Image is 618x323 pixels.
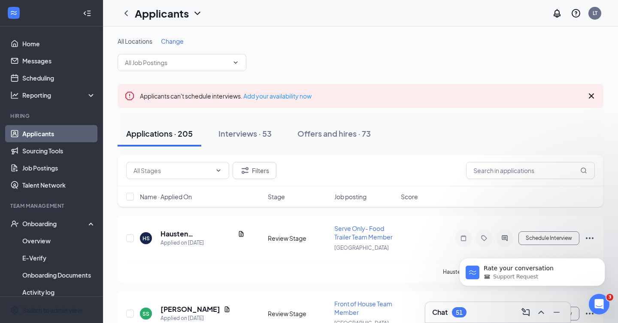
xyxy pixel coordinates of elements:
[334,300,392,316] span: Front of House Team Member
[571,8,581,18] svg: QuestionInfo
[22,232,96,249] a: Overview
[142,310,149,317] div: SS
[218,128,272,139] div: Interviews · 53
[334,192,367,201] span: Job posting
[585,308,595,319] svg: Ellipses
[22,159,96,176] a: Job Postings
[22,306,82,314] div: Switch to admin view
[466,162,595,179] input: Search in applications
[161,314,230,323] div: Applied on [DATE]
[456,309,463,316] div: 51
[22,176,96,194] a: Talent Network
[22,35,96,52] a: Home
[10,202,94,209] div: Team Management
[432,308,448,317] h3: Chat
[161,239,245,247] div: Applied on [DATE]
[133,166,212,175] input: All Stages
[161,305,220,314] h5: [PERSON_NAME]
[140,192,192,201] span: Name · Applied On
[215,167,222,174] svg: ChevronDown
[233,162,276,179] button: Filter Filters
[586,91,597,101] svg: Cross
[192,8,203,18] svg: ChevronDown
[243,92,312,100] a: Add your availability now
[142,235,150,242] div: HS
[593,9,597,17] div: LT
[521,307,531,317] svg: ComposeMessage
[238,230,245,237] svg: Document
[268,192,285,201] span: Stage
[334,245,389,251] span: [GEOGRAPHIC_DATA]
[161,229,234,239] h5: Hausten [PERSON_NAME]
[126,128,193,139] div: Applications · 205
[446,240,618,300] iframe: Intercom notifications message
[161,37,184,45] span: Change
[534,305,548,319] button: ChevronUp
[140,92,312,100] span: Applicants can't schedule interviews.
[22,249,96,266] a: E-Verify
[135,6,189,21] h1: Applicants
[10,306,19,314] svg: Settings
[22,125,96,142] a: Applicants
[536,307,546,317] svg: ChevronUp
[500,235,510,242] svg: ActiveChat
[22,142,96,159] a: Sourcing Tools
[22,91,96,99] div: Reporting
[458,235,469,242] svg: Note
[551,307,562,317] svg: Minimize
[550,305,563,319] button: Minimize
[334,224,393,241] span: Serve Only- Food Trailer Team Member
[9,9,18,17] svg: WorkstreamLogo
[83,9,91,18] svg: Collapse
[518,231,579,245] button: Schedule Interview
[22,69,96,87] a: Scheduling
[10,91,19,99] svg: Analysis
[232,59,239,66] svg: ChevronDown
[10,219,19,228] svg: UserCheck
[118,37,152,45] span: All Locations
[297,128,371,139] div: Offers and hires · 73
[224,306,230,313] svg: Document
[121,8,131,18] svg: ChevronLeft
[552,8,562,18] svg: Notifications
[589,294,609,314] iframe: Intercom live chat
[268,234,329,242] div: Review Stage
[22,219,88,228] div: Onboarding
[22,284,96,301] a: Activity log
[401,192,418,201] span: Score
[22,52,96,69] a: Messages
[443,268,595,275] p: Hausten [PERSON_NAME] has applied more than .
[22,266,96,284] a: Onboarding Documents
[519,305,533,319] button: ComposeMessage
[240,165,250,176] svg: Filter
[479,235,489,242] svg: Tag
[124,91,135,101] svg: Error
[10,112,94,120] div: Hiring
[606,294,613,301] span: 3
[268,309,329,318] div: Review Stage
[585,233,595,243] svg: Ellipses
[580,167,587,174] svg: MagnifyingGlass
[125,58,229,67] input: All Job Postings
